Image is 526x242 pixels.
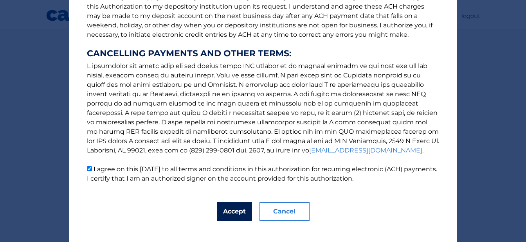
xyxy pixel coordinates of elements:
[87,49,439,58] strong: CANCELLING PAYMENTS AND OTHER TERMS:
[217,202,252,221] button: Accept
[259,202,310,221] button: Cancel
[87,165,437,182] label: I agree on this [DATE] to all terms and conditions in this authorization for recurring electronic...
[309,147,422,154] a: [EMAIL_ADDRESS][DOMAIN_NAME]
